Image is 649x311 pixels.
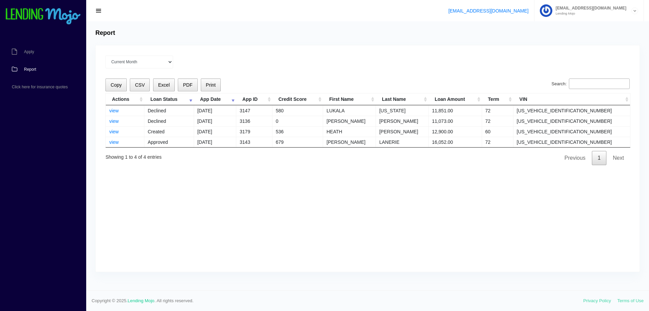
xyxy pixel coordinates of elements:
td: [PERSON_NAME] [323,137,376,147]
input: Search: [569,79,630,89]
td: [DATE] [194,137,236,147]
th: App ID: activate to sort column ascending [236,93,272,105]
h4: Report [95,29,115,37]
td: 72 [482,105,513,116]
th: Actions: activate to sort column ascending [106,93,144,105]
td: 536 [272,126,323,137]
a: Lending Mojo [128,298,154,303]
small: Lending Mojo [552,12,626,15]
td: [PERSON_NAME] [376,116,429,126]
button: PDF [178,79,197,92]
td: HEATH [323,126,376,137]
span: Apply [24,50,34,54]
td: 3136 [236,116,272,126]
th: Loan Amount: activate to sort column ascending [429,93,482,105]
img: Profile image [540,4,552,17]
td: Approved [144,137,194,147]
th: Last Name: activate to sort column ascending [376,93,429,105]
td: [US_VEHICLE_IDENTIFICATION_NUMBER] [513,137,630,147]
td: 3143 [236,137,272,147]
td: 72 [482,137,513,147]
th: Loan Status: activate to sort column ascending [144,93,194,105]
td: Created [144,126,194,137]
td: 60 [482,126,513,137]
span: Print [206,82,216,88]
button: Excel [153,79,175,92]
span: Copyright © 2025. . All rights reserved. [92,297,583,304]
span: Report [24,67,36,71]
th: VIN: activate to sort column ascending [513,93,630,105]
span: Click here for insurance quotes [12,85,68,89]
td: [PERSON_NAME] [376,126,429,137]
td: Declined [144,105,194,116]
td: 16,052.00 [429,137,482,147]
a: Terms of Use [617,298,644,303]
td: [DATE] [194,116,236,126]
td: [US_VEHICLE_IDENTIFICATION_NUMBER] [513,105,630,116]
label: Search: [552,79,630,89]
span: CSV [135,82,145,88]
a: [EMAIL_ADDRESS][DOMAIN_NAME] [448,8,528,14]
th: Credit Score: activate to sort column ascending [272,93,323,105]
button: Print [201,79,221,92]
span: Excel [158,82,170,88]
a: view [109,108,119,113]
span: [EMAIL_ADDRESS][DOMAIN_NAME] [552,6,626,10]
td: LANERIE [376,137,429,147]
th: First Name: activate to sort column ascending [323,93,376,105]
td: [DATE] [194,105,236,116]
td: 12,900.00 [429,126,482,137]
td: LUKALA [323,105,376,116]
a: view [109,139,119,145]
td: Declined [144,116,194,126]
span: Copy [111,82,122,88]
img: logo-small.png [5,8,81,25]
a: Previous [559,151,591,165]
td: 3179 [236,126,272,137]
td: 11,851.00 [429,105,482,116]
td: 72 [482,116,513,126]
span: PDF [183,82,192,88]
a: 1 [592,151,606,165]
button: Copy [105,79,127,92]
button: CSV [130,79,150,92]
th: App Date: activate to sort column ascending [194,93,236,105]
td: [US_STATE] [376,105,429,116]
td: 580 [272,105,323,116]
td: 11,073.00 [429,116,482,126]
a: view [109,118,119,124]
a: Privacy Policy [583,298,611,303]
td: 679 [272,137,323,147]
th: Term: activate to sort column ascending [482,93,513,105]
td: [US_VEHICLE_IDENTIFICATION_NUMBER] [513,116,630,126]
td: [PERSON_NAME] [323,116,376,126]
td: [US_VEHICLE_IDENTIFICATION_NUMBER] [513,126,630,137]
td: [DATE] [194,126,236,137]
a: Next [607,151,630,165]
a: view [109,129,119,134]
td: 3147 [236,105,272,116]
div: Showing 1 to 4 of 4 entries [105,150,162,161]
td: 0 [272,116,323,126]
